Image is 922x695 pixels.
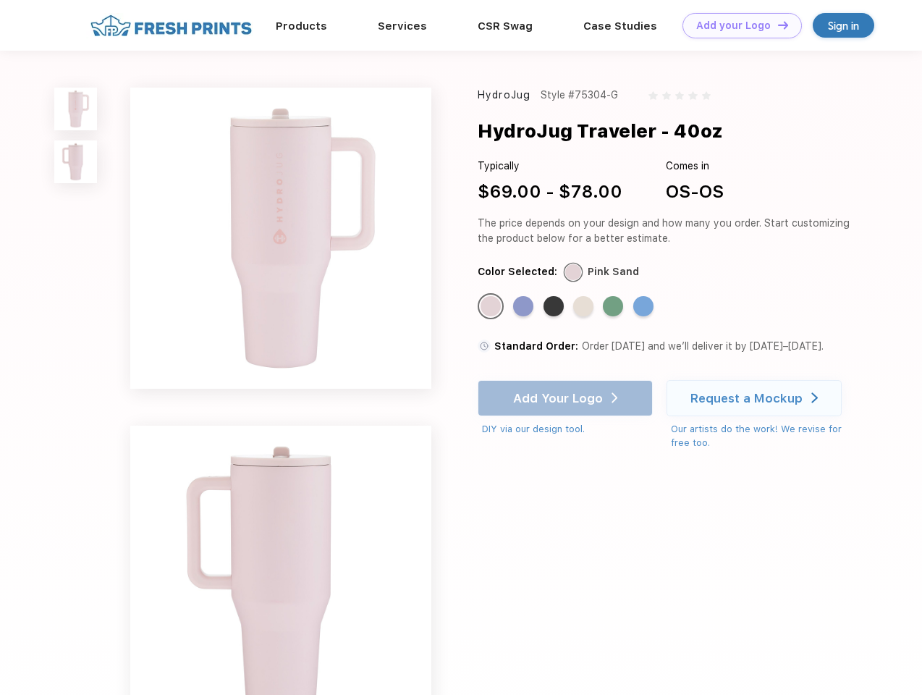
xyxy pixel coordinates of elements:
[86,13,256,38] img: fo%20logo%202.webp
[696,20,771,32] div: Add your Logo
[633,296,654,316] div: Riptide
[811,392,818,403] img: white arrow
[582,340,824,352] span: Order [DATE] and we’ll deliver it by [DATE]–[DATE].
[690,391,803,405] div: Request a Mockup
[666,159,724,174] div: Comes in
[478,117,723,145] div: HydroJug Traveler - 40oz
[541,88,618,103] div: Style #75304-G
[482,422,653,437] div: DIY via our design tool.
[130,88,431,389] img: func=resize&h=640
[828,17,859,34] div: Sign in
[688,91,697,100] img: gray_star.svg
[588,264,639,279] div: Pink Sand
[662,91,671,100] img: gray_star.svg
[54,88,97,130] img: func=resize&h=100
[603,296,623,316] div: Sage
[494,340,578,352] span: Standard Order:
[675,91,684,100] img: gray_star.svg
[702,91,711,100] img: gray_star.svg
[481,296,501,316] div: Pink Sand
[478,88,530,103] div: HydroJug
[544,296,564,316] div: Black
[666,179,724,205] div: OS-OS
[513,296,533,316] div: Peri
[478,264,557,279] div: Color Selected:
[648,91,657,100] img: gray_star.svg
[478,340,491,353] img: standard order
[54,140,97,183] img: func=resize&h=100
[671,422,855,450] div: Our artists do the work! We revise for free too.
[276,20,327,33] a: Products
[573,296,593,316] div: Cream
[478,179,622,205] div: $69.00 - $78.00
[478,159,622,174] div: Typically
[813,13,874,38] a: Sign in
[478,216,855,246] div: The price depends on your design and how many you order. Start customizing the product below for ...
[778,21,788,29] img: DT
